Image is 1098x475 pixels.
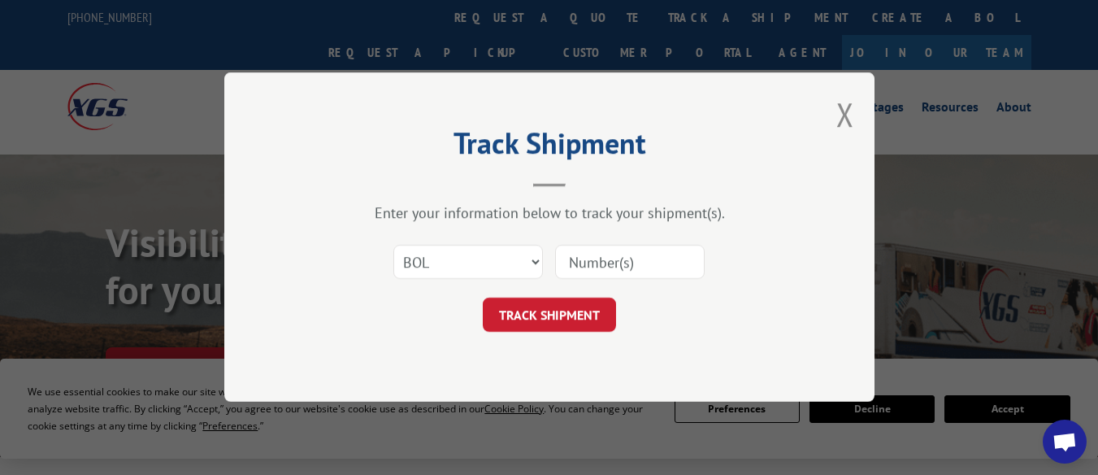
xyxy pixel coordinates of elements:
input: Number(s) [555,246,705,280]
button: TRACK SHIPMENT [483,299,616,333]
div: Open chat [1043,420,1087,464]
button: Close modal [836,93,854,136]
div: Enter your information below to track your shipment(s). [306,204,793,223]
h2: Track Shipment [306,132,793,163]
